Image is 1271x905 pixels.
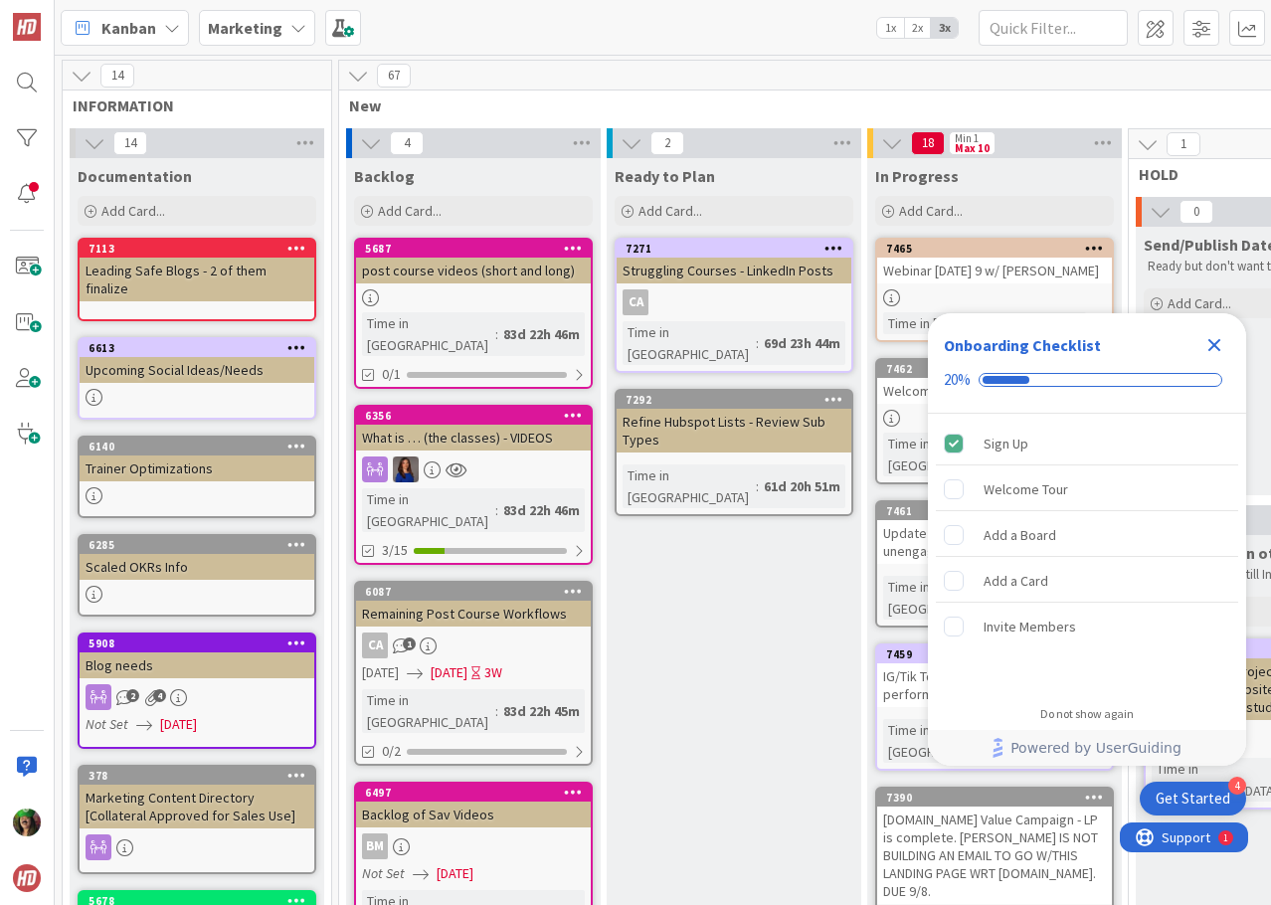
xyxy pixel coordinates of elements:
[80,652,314,678] div: Blog needs
[362,312,495,356] div: Time in [GEOGRAPHIC_DATA]
[356,425,591,451] div: What is … (the classes) - VIDEOS
[89,769,314,783] div: 378
[101,202,165,220] span: Add Card...
[80,240,314,301] div: 7113Leading Safe Blogs - 2 of them finalize
[362,662,399,683] span: [DATE]
[356,833,591,859] div: BM
[354,405,593,565] a: 6356What is … (the classes) - VIDEOSSLTime in [GEOGRAPHIC_DATA]:83d 22h 46m3/15
[615,166,715,186] span: Ready to Plan
[883,576,1042,620] div: Time in [GEOGRAPHIC_DATA]
[623,464,756,508] div: Time in [GEOGRAPHIC_DATA]
[944,333,1101,357] div: Onboarding Checklist
[78,166,192,186] span: Documentation
[899,202,963,220] span: Add Card...
[1167,132,1200,156] span: 1
[1140,782,1246,815] div: Open Get Started checklist, remaining modules: 4
[1228,777,1246,795] div: 4
[80,258,314,301] div: Leading Safe Blogs - 2 of them finalize
[378,202,442,220] span: Add Card...
[928,730,1246,766] div: Footer
[931,18,958,38] span: 3x
[208,18,282,38] b: Marketing
[883,433,1049,476] div: Time in [GEOGRAPHIC_DATA]
[875,358,1114,484] a: 7462Welcome/Confirmation email for MCLTime in [GEOGRAPHIC_DATA]:4h 16m
[356,407,591,425] div: 6356
[356,633,591,658] div: CA
[883,312,1054,334] div: Time in [GEOGRAPHIC_DATA]
[955,143,990,153] div: Max 10
[1168,294,1231,312] span: Add Card...
[623,289,648,315] div: CA
[356,784,591,827] div: 6497Backlog of Sav Videos
[484,662,502,683] div: 3W
[979,10,1128,46] input: Quick Filter...
[498,499,585,521] div: 83d 22h 46m
[877,645,1112,663] div: 7459
[498,323,585,345] div: 83d 22h 46m
[638,202,702,220] span: Add Card...
[617,391,851,452] div: 7292Refine Hubspot Lists - Review Sub Types
[495,499,498,521] span: :
[356,407,591,451] div: 6356What is … (the classes) - VIDEOS
[955,133,979,143] div: Min 1
[390,131,424,155] span: 4
[877,258,1112,283] div: Webinar [DATE] 9 w/ [PERSON_NAME]
[886,242,1112,256] div: 7465
[365,409,591,423] div: 6356
[984,477,1068,501] div: Welcome Tour
[759,475,845,497] div: 61d 20h 51m
[617,289,851,315] div: CA
[875,238,1114,342] a: 7465Webinar [DATE] 9 w/ [PERSON_NAME]Time in [GEOGRAPHIC_DATA]:3m
[160,714,197,735] span: [DATE]
[984,615,1076,638] div: Invite Members
[756,475,759,497] span: :
[89,538,314,552] div: 6285
[1040,706,1134,722] div: Do not show again
[886,647,1112,661] div: 7459
[362,488,495,532] div: Time in [GEOGRAPHIC_DATA]
[101,16,156,40] span: Kanban
[877,789,1112,904] div: 7390[DOMAIN_NAME] Value Campaign - LP is complete. [PERSON_NAME] IS NOT BUILDING AN EMAIL TO GO W...
[356,583,591,627] div: 6087Remaining Post Course Workflows
[78,633,316,749] a: 5908Blog needsNot Set[DATE]
[89,636,314,650] div: 5908
[886,504,1112,518] div: 7461
[1054,312,1057,334] span: :
[877,807,1112,904] div: [DOMAIN_NAME] Value Campaign - LP is complete. [PERSON_NAME] IS NOT BUILDING AN EMAIL TO GO W/THI...
[938,730,1236,766] a: Powered by UserGuiding
[377,64,411,88] span: 67
[89,440,314,453] div: 6140
[354,166,415,186] span: Backlog
[437,863,473,884] span: [DATE]
[42,3,91,27] span: Support
[904,18,931,38] span: 2x
[356,456,591,482] div: SL
[936,605,1238,648] div: Invite Members is incomplete.
[153,689,166,702] span: 4
[80,455,314,481] div: Trainer Optimizations
[393,456,419,482] img: SL
[80,767,314,828] div: 378Marketing Content Directory [Collateral Approved for Sales Use]
[80,339,314,383] div: 6613Upcoming Social Ideas/Needs
[365,242,591,256] div: 5687
[936,422,1238,465] div: Sign Up is complete.
[365,786,591,800] div: 6497
[80,767,314,785] div: 378
[623,321,756,365] div: Time in [GEOGRAPHIC_DATA]
[362,689,495,733] div: Time in [GEOGRAPHIC_DATA]
[78,436,316,518] a: 6140Trainer Optimizations
[1198,329,1230,361] div: Close Checklist
[875,643,1114,771] a: 7459IG/Tik Tok - OKRs, business performance.Time in [GEOGRAPHIC_DATA]:1d 1h 30m
[617,240,851,283] div: 7271Struggling Courses - LinkedIn Posts
[113,131,147,155] span: 14
[877,240,1112,283] div: 7465Webinar [DATE] 9 w/ [PERSON_NAME]
[617,391,851,409] div: 7292
[126,689,139,702] span: 2
[362,864,405,882] i: Not Set
[356,583,591,601] div: 6087
[80,785,314,828] div: Marketing Content Directory [Collateral Approved for Sales Use]
[1156,789,1230,809] div: Get Started
[365,585,591,599] div: 6087
[928,313,1246,766] div: Checklist Container
[13,809,41,836] img: SL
